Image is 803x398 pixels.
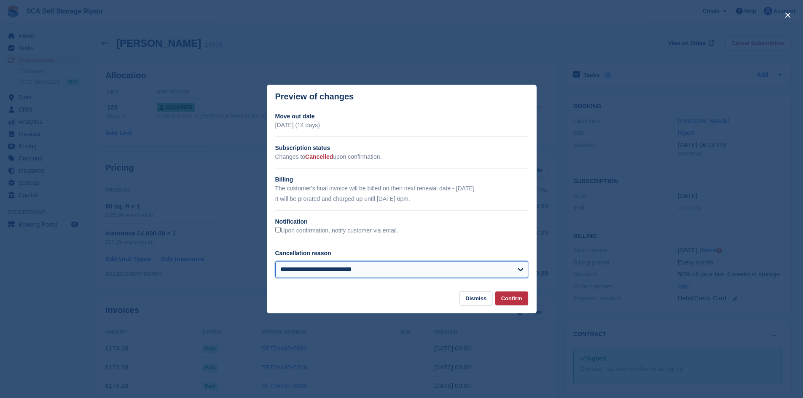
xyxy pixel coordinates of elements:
[275,184,528,193] p: The customer's final invoice will be billed on their next renewal date - [DATE]
[275,92,354,102] p: Preview of changes
[275,121,528,130] p: [DATE] (14 days)
[275,152,528,161] p: Changes to upon confirmation.
[275,227,398,235] label: Upon confirmation, notify customer via email.
[781,8,795,22] button: close
[275,250,331,256] label: Cancellation reason
[459,291,492,305] button: Dismiss
[275,144,528,152] h2: Subscription status
[305,153,333,160] span: Cancelled
[495,291,528,305] button: Confirm
[275,217,528,226] h2: Notification
[275,195,528,203] p: It will be prorated and charged up until [DATE] 6pm.
[275,112,528,121] h2: Move out date
[275,175,528,184] h2: Billing
[275,227,281,232] input: Upon confirmation, notify customer via email.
